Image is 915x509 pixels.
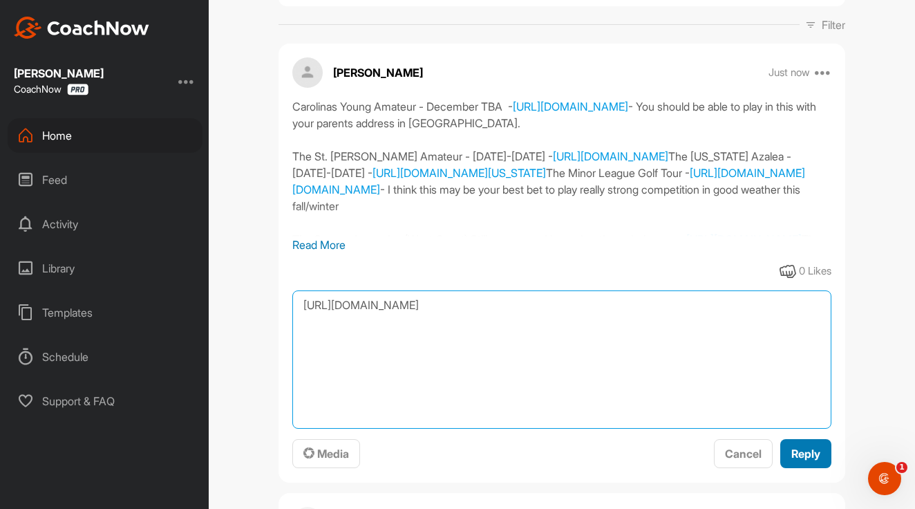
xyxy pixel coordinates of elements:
[768,66,810,80] p: Just now
[292,290,831,429] textarea: [URL][DOMAIN_NAME]
[553,149,668,163] a: [URL][DOMAIN_NAME]
[780,439,831,469] button: Reply
[8,340,202,374] div: Schedule
[513,100,628,113] a: [URL][DOMAIN_NAME]
[14,17,149,39] img: CoachNow
[333,64,423,81] p: [PERSON_NAME]
[8,207,202,241] div: Activity
[8,118,202,153] div: Home
[14,84,88,95] div: CoachNow
[799,263,831,279] div: 0 Likes
[896,462,907,473] span: 1
[725,447,762,461] span: Cancel
[292,237,831,253] p: Read More
[292,57,323,88] img: avatar
[372,166,546,180] a: [URL][DOMAIN_NAME][US_STATE]
[8,163,202,197] div: Feed
[303,447,349,461] span: Media
[714,439,773,469] button: Cancel
[14,68,104,79] div: [PERSON_NAME]
[791,447,820,461] span: Reply
[292,439,360,469] button: Media
[8,295,202,330] div: Templates
[822,17,845,33] p: Filter
[292,166,805,196] a: [URL][DOMAIN_NAME][DOMAIN_NAME]
[868,462,901,495] iframe: Intercom live chat
[292,98,831,237] div: Carolinas Young Amateur - December TBA - - You should be able to play in this with your parents a...
[8,384,202,418] div: Support & FAQ
[67,84,88,95] img: CoachNow Pro
[8,251,202,286] div: Library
